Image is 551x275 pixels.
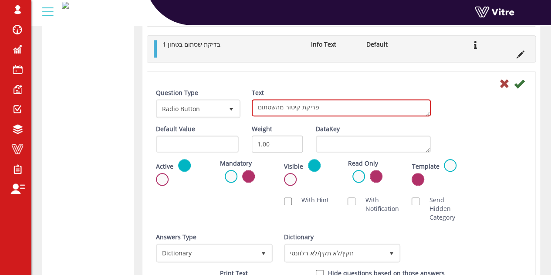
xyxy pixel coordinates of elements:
label: With Hint [293,196,329,204]
label: Mandatory [220,159,252,168]
span: select [256,245,271,261]
input: Send Hidden Category [412,197,419,205]
label: Visible [284,162,303,171]
label: DataKey [316,125,340,133]
img: 30c72172-15fd-4f9e-801b-18ab006e8c8f.png [62,2,69,9]
label: Dictionary [284,233,314,241]
span: Dictionary [157,245,256,261]
label: Default Value [156,125,195,133]
label: Text [252,88,264,97]
span: תקין/לא תקין/לא רלוונטי [285,245,384,261]
label: Send Hidden Category [420,196,463,222]
label: Weight [252,125,272,133]
label: Read Only [348,159,378,168]
li: Default [362,40,418,49]
label: Active [156,162,173,171]
span: Radio Button [157,101,223,116]
label: Template [412,162,439,171]
input: With Notification [348,197,355,205]
input: With Hint [284,197,292,205]
span: בדיקת שסתום בטחון 1 [162,40,220,48]
span: select [223,101,239,116]
span: select [383,245,399,261]
li: Info Text [306,40,362,49]
label: Question Type [156,88,198,97]
label: With Notification [356,196,399,213]
label: Answers Type [156,233,196,241]
textarea: בדיקת שסתום בטחון 2 - בראש [PERSON_NAME] מנוף שסתום - פריקת קיטור מהשסתום [252,99,431,116]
